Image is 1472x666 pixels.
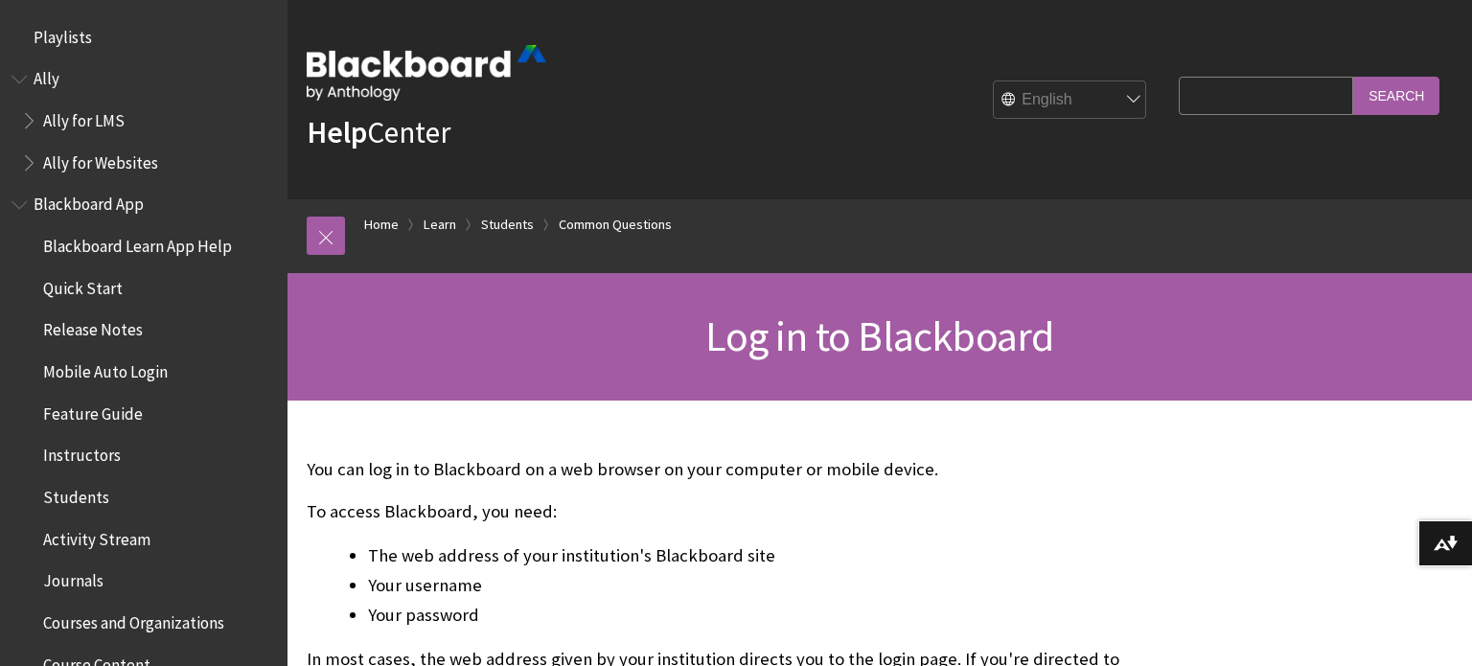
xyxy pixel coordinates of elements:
a: Common Questions [559,213,672,237]
a: Students [481,213,534,237]
a: Learn [424,213,456,237]
span: Courses and Organizations [43,607,224,632]
span: Quick Start [43,272,123,298]
select: Site Language Selector [994,81,1147,120]
span: Activity Stream [43,523,150,549]
nav: Book outline for Playlists [11,21,276,54]
a: Home [364,213,399,237]
strong: Help [307,113,367,151]
li: Your password [368,602,1169,629]
input: Search [1353,77,1439,114]
span: Blackboard App [34,189,144,215]
span: Playlists [34,21,92,47]
span: Ally for Websites [43,147,158,172]
img: Blackboard by Anthology [307,45,546,101]
p: To access Blackboard, you need: [307,499,1169,524]
a: HelpCenter [307,113,450,151]
span: Ally [34,63,59,89]
span: Release Notes [43,314,143,340]
span: Instructors [43,440,121,466]
span: Feature Guide [43,398,143,424]
span: Ally for LMS [43,104,125,130]
p: You can log in to Blackboard on a web browser on your computer or mobile device. [307,457,1169,482]
span: Log in to Blackboard [705,310,1053,362]
span: Journals [43,565,103,591]
span: Mobile Auto Login [43,356,168,381]
nav: Book outline for Anthology Ally Help [11,63,276,179]
li: The web address of your institution's Blackboard site [368,542,1169,569]
span: Blackboard Learn App Help [43,230,232,256]
span: Students [43,481,109,507]
li: Your username [368,572,1169,599]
